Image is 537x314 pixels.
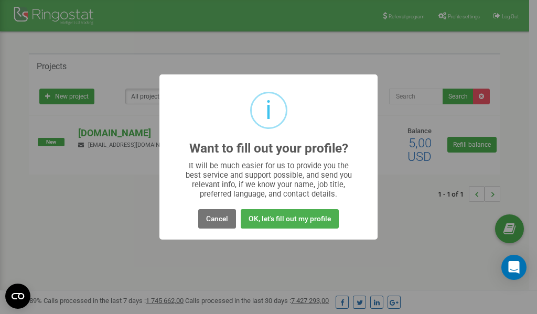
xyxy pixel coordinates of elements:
h2: Want to fill out your profile? [189,142,348,156]
div: It will be much easier for us to provide you the best service and support possible, and send you ... [180,161,357,199]
div: Open Intercom Messenger [501,255,527,280]
button: Open CMP widget [5,284,30,309]
button: Cancel [198,209,236,229]
div: i [265,93,272,127]
button: OK, let's fill out my profile [241,209,339,229]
